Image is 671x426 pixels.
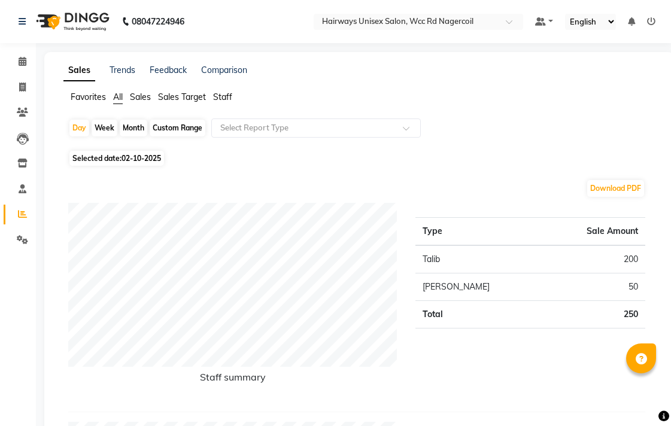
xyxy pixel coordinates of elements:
[120,120,147,136] div: Month
[92,120,117,136] div: Week
[415,273,542,301] td: [PERSON_NAME]
[542,218,645,246] th: Sale Amount
[132,5,184,38] b: 08047224946
[110,65,135,75] a: Trends
[31,5,113,38] img: logo
[587,180,644,197] button: Download PDF
[69,151,164,166] span: Selected date:
[621,378,659,414] iframe: chat widget
[158,92,206,102] span: Sales Target
[415,301,542,328] td: Total
[150,120,205,136] div: Custom Range
[113,92,123,102] span: All
[122,154,161,163] span: 02-10-2025
[201,65,247,75] a: Comparison
[415,245,542,273] td: Talib
[542,301,645,328] td: 250
[213,92,232,102] span: Staff
[415,218,542,246] th: Type
[68,372,397,388] h6: Staff summary
[542,245,645,273] td: 200
[63,60,95,81] a: Sales
[69,120,89,136] div: Day
[130,92,151,102] span: Sales
[71,92,106,102] span: Favorites
[150,65,187,75] a: Feedback
[542,273,645,301] td: 50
